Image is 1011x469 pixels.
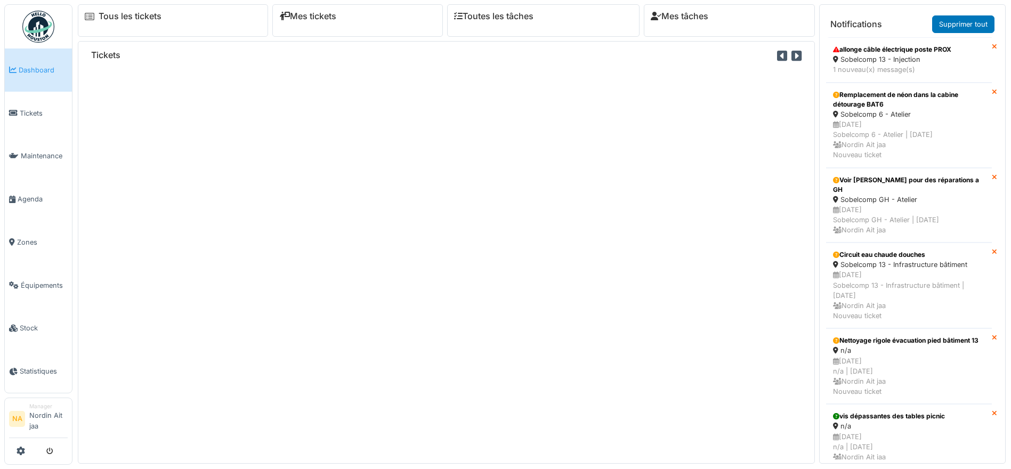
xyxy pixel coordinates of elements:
h6: Tickets [91,50,120,60]
div: Nettoyage rigole évacuation pied bâtiment 13 [833,336,985,345]
div: n/a [833,421,985,431]
div: Sobelcomp GH - Atelier [833,195,985,205]
a: Mes tâches [651,11,708,21]
div: 1 nouveau(x) message(s) [833,64,985,75]
div: [DATE] n/a | [DATE] Nordin Ait jaa Nouveau ticket [833,356,985,397]
div: Manager [29,402,68,410]
a: Équipements [5,264,72,307]
a: Zones [5,221,72,264]
div: vis dépassantes des tables picnic [833,411,985,421]
a: allonge câble électrique poste PROX Sobelcomp 13 - Injection 1 nouveau(x) message(s) [826,37,992,82]
div: allonge câble électrique poste PROX [833,45,985,54]
a: Dashboard [5,48,72,92]
div: n/a [833,345,985,355]
div: Sobelcomp 6 - Atelier [833,109,985,119]
h6: Notifications [830,19,882,29]
span: Zones [17,237,68,247]
span: Stock [20,323,68,333]
div: Sobelcomp 13 - Infrastructure bâtiment [833,260,985,270]
a: Supprimer tout [932,15,994,33]
a: Agenda [5,177,72,221]
div: Circuit eau chaude douches [833,250,985,260]
a: NA ManagerNordin Ait jaa [9,402,68,438]
div: [DATE] Sobelcomp 13 - Infrastructure bâtiment | [DATE] Nordin Ait jaa Nouveau ticket [833,270,985,321]
a: Circuit eau chaude douches Sobelcomp 13 - Infrastructure bâtiment [DATE]Sobelcomp 13 - Infrastruc... [826,242,992,328]
a: Tous les tickets [99,11,161,21]
a: Voir [PERSON_NAME] pour des réparations a GH Sobelcomp GH - Atelier [DATE]Sobelcomp GH - Atelier ... [826,168,992,243]
li: Nordin Ait jaa [29,402,68,435]
a: Remplacement de néon dans la cabine détourage BAT6 Sobelcomp 6 - Atelier [DATE]Sobelcomp 6 - Atel... [826,83,992,168]
a: Maintenance [5,135,72,178]
span: Dashboard [19,65,68,75]
div: [DATE] Sobelcomp 6 - Atelier | [DATE] Nordin Ait jaa Nouveau ticket [833,119,985,160]
span: Maintenance [21,151,68,161]
a: Nettoyage rigole évacuation pied bâtiment 13 n/a [DATE]n/a | [DATE] Nordin Ait jaaNouveau ticket [826,328,992,404]
a: Tickets [5,92,72,135]
li: NA [9,411,25,427]
div: Remplacement de néon dans la cabine détourage BAT6 [833,90,985,109]
div: Voir [PERSON_NAME] pour des réparations a GH [833,175,985,195]
a: Statistiques [5,350,72,393]
span: Agenda [18,194,68,204]
a: Mes tickets [279,11,336,21]
a: Stock [5,307,72,350]
div: [DATE] Sobelcomp GH - Atelier | [DATE] Nordin Ait jaa [833,205,985,236]
a: Toutes les tâches [454,11,533,21]
img: Badge_color-CXgf-gQk.svg [22,11,54,43]
span: Statistiques [20,366,68,376]
span: Tickets [20,108,68,118]
span: Équipements [21,280,68,290]
div: Sobelcomp 13 - Injection [833,54,985,64]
